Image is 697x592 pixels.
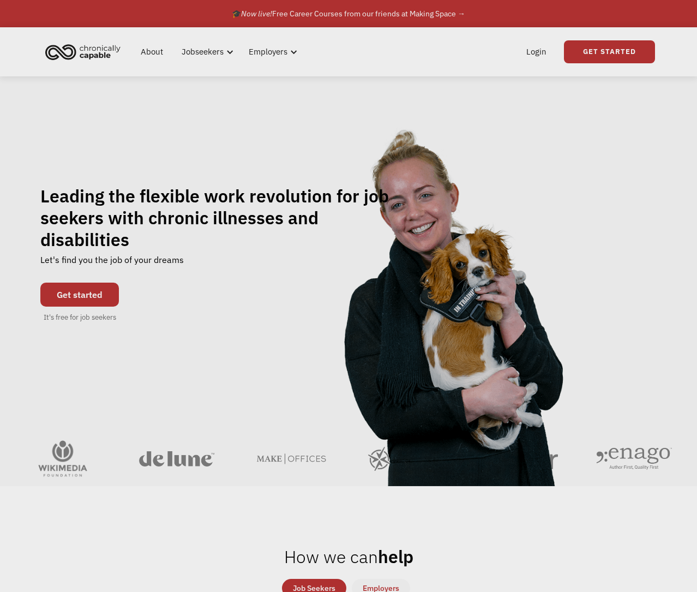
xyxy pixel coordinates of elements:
div: Let's find you the job of your dreams [40,250,184,277]
div: Jobseekers [175,34,237,69]
div: Employers [249,45,287,58]
a: Get Started [564,40,655,63]
a: Get started [40,283,119,307]
h1: Leading the flexible work revolution for job seekers with chronic illnesses and disabilities [40,185,410,250]
em: Now live! [241,9,272,19]
img: Chronically Capable logo [42,40,124,64]
a: home [42,40,129,64]
div: Employers [242,34,301,69]
h2: help [284,546,413,567]
div: Jobseekers [182,45,224,58]
a: About [134,34,170,69]
span: How we can [284,545,378,568]
div: 🎓 Free Career Courses from our friends at Making Space → [232,7,465,20]
a: Login [520,34,553,69]
div: It's free for job seekers [44,312,116,323]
